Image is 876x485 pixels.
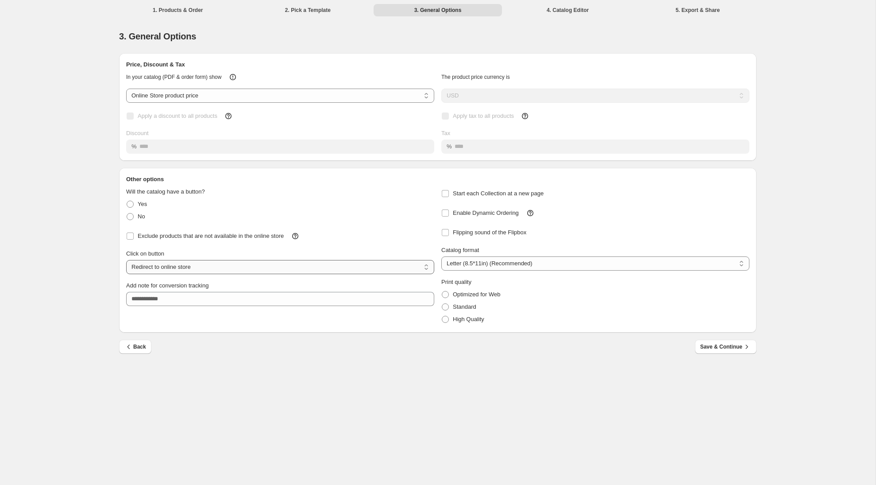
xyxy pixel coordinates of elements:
h2: Price, Discount & Tax [126,60,749,69]
span: No [138,213,145,220]
span: % [131,143,137,150]
span: The product price currency is [441,74,510,80]
span: Click on button [126,250,164,257]
span: Flipping sound of the Flipbox [453,229,526,236]
button: Back [119,340,151,354]
span: Print quality [441,279,471,285]
span: % [447,143,452,150]
span: Standard [453,303,476,310]
span: Will the catalog have a button? [126,188,205,195]
span: In your catalog (PDF & order form) show [126,74,221,80]
span: High Quality [453,316,484,322]
span: Discount [126,130,149,136]
span: Start each Collection at a new page [453,190,544,197]
button: Save & Continue [695,340,756,354]
span: Enable Dynamic Ordering [453,210,519,216]
span: Save & Continue [700,342,751,351]
h2: Other options [126,175,749,184]
span: Apply a discount to all products [138,113,217,119]
span: Exclude products that are not available in the online store [138,233,284,239]
span: Catalog format [441,247,479,253]
span: 3. General Options [119,31,196,41]
span: Yes [138,201,147,207]
span: Back [124,342,146,351]
span: Tax [441,130,450,136]
span: Add note for conversion tracking [126,282,208,289]
span: Apply tax to all products [453,113,514,119]
span: Optimized for Web [453,291,500,298]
